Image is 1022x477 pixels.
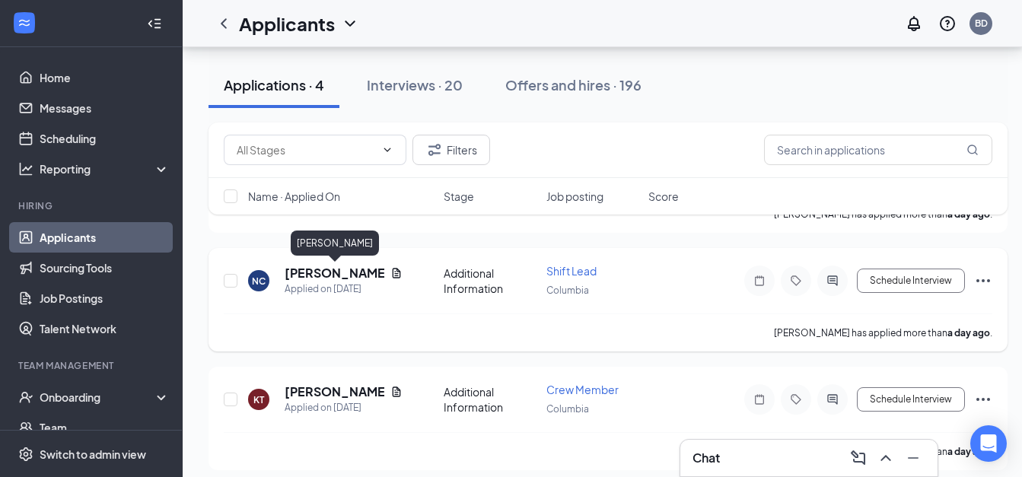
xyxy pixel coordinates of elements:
[764,135,992,165] input: Search in applications
[546,383,619,396] span: Crew Member
[774,326,992,339] p: [PERSON_NAME] has applied more than .
[444,384,537,415] div: Additional Information
[18,447,33,462] svg: Settings
[546,403,589,415] span: Columbia
[974,390,992,409] svg: Ellipses
[215,14,233,33] svg: ChevronLeft
[846,446,871,470] button: ComposeMessage
[905,14,923,33] svg: Notifications
[248,189,340,204] span: Name · Applied On
[901,446,925,470] button: Minimize
[18,161,33,176] svg: Analysis
[823,275,842,287] svg: ActiveChat
[444,266,537,296] div: Additional Information
[857,387,965,412] button: Schedule Interview
[787,275,805,287] svg: Tag
[546,285,589,296] span: Columbia
[904,449,922,467] svg: Minimize
[444,189,474,204] span: Stage
[18,359,167,372] div: Team Management
[750,393,769,405] svg: Note
[546,264,597,278] span: Shift Lead
[285,281,403,297] div: Applied on [DATE]
[18,199,167,212] div: Hiring
[285,400,403,415] div: Applied on [DATE]
[40,283,170,313] a: Job Postings
[252,275,266,288] div: NC
[40,222,170,253] a: Applicants
[40,123,170,154] a: Scheduling
[18,390,33,405] svg: UserCheck
[975,17,988,30] div: BD
[285,383,384,400] h5: [PERSON_NAME]
[341,14,359,33] svg: ChevronDown
[285,265,384,281] h5: [PERSON_NAME]
[966,144,979,156] svg: MagnifyingGlass
[546,189,603,204] span: Job posting
[381,144,393,156] svg: ChevronDown
[412,135,490,165] button: Filter Filters
[390,386,403,398] svg: Document
[823,393,842,405] svg: ActiveChat
[505,75,642,94] div: Offers and hires · 196
[857,269,965,293] button: Schedule Interview
[947,446,990,457] b: a day ago
[224,75,324,94] div: Applications · 4
[750,275,769,287] svg: Note
[40,447,146,462] div: Switch to admin view
[390,267,403,279] svg: Document
[40,412,170,443] a: Team
[239,11,335,37] h1: Applicants
[970,425,1007,462] div: Open Intercom Messenger
[40,161,170,176] div: Reporting
[974,272,992,290] svg: Ellipses
[40,93,170,123] a: Messages
[947,327,990,339] b: a day ago
[40,62,170,93] a: Home
[40,253,170,283] a: Sourcing Tools
[17,15,32,30] svg: WorkstreamLogo
[367,75,463,94] div: Interviews · 20
[692,450,720,466] h3: Chat
[648,189,679,204] span: Score
[40,390,157,405] div: Onboarding
[787,393,805,405] svg: Tag
[874,446,898,470] button: ChevronUp
[147,16,162,31] svg: Collapse
[877,449,895,467] svg: ChevronUp
[40,313,170,344] a: Talent Network
[291,231,379,256] div: [PERSON_NAME]
[849,449,868,467] svg: ComposeMessage
[253,393,264,406] div: KT
[237,142,375,158] input: All Stages
[425,141,444,159] svg: Filter
[938,14,957,33] svg: QuestionInfo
